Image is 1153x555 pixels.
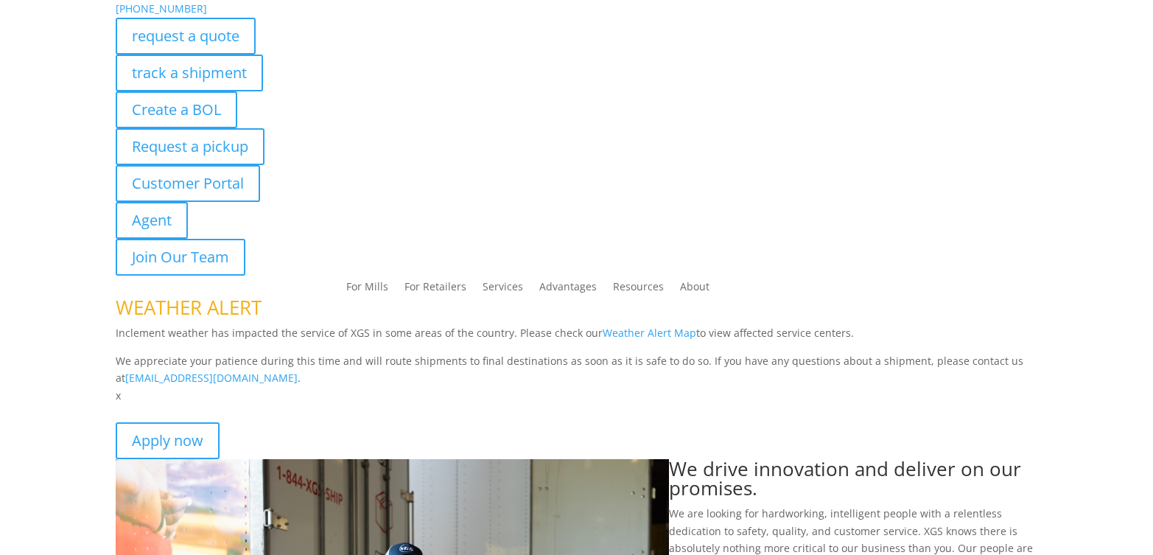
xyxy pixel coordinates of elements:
[116,55,263,91] a: track a shipment
[125,371,298,385] a: [EMAIL_ADDRESS][DOMAIN_NAME]
[116,387,1038,405] p: x
[116,165,260,202] a: Customer Portal
[680,282,709,298] a: About
[404,282,466,298] a: For Retailers
[116,239,245,276] a: Join Our Team
[116,324,1038,352] p: Inclement weather has impacted the service of XGS in some areas of the country. Please check our ...
[669,459,1038,505] h1: We drive innovation and deliver on our promises.
[539,282,597,298] a: Advantages
[116,294,262,321] span: WEATHER ALERT
[116,18,256,55] a: request a quote
[116,91,237,128] a: Create a BOL
[116,406,334,420] strong: Join the best team in the flooring industry.
[116,422,220,459] a: Apply now
[483,282,523,298] a: Services
[116,128,264,165] a: Request a pickup
[613,282,664,298] a: Resources
[603,326,696,340] a: Weather Alert Map
[116,1,207,15] a: [PHONE_NUMBER]
[346,282,388,298] a: For Mills
[116,202,188,239] a: Agent
[116,352,1038,388] p: We appreciate your patience during this time and will route shipments to final destinations as so...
